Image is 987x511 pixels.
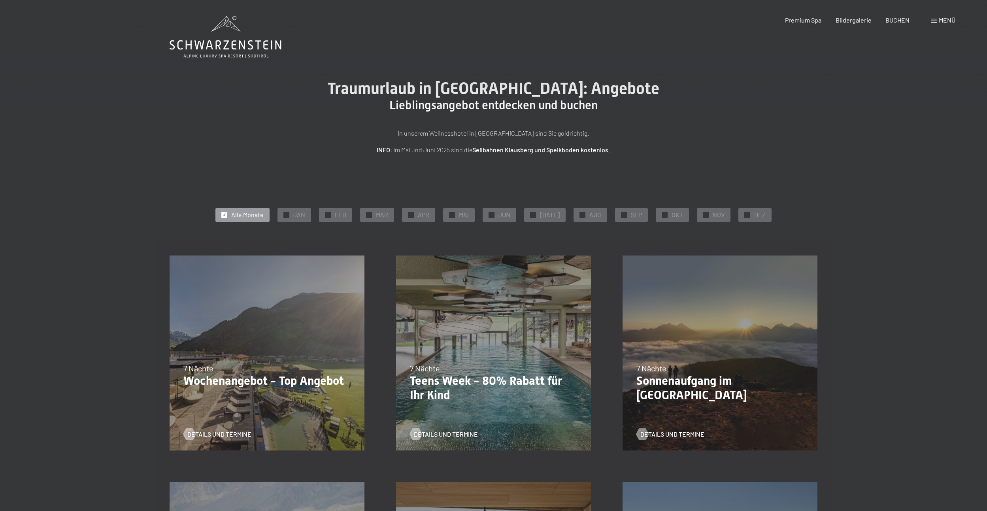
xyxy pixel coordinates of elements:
[187,430,251,439] span: Details und Termine
[672,210,683,219] span: OKT
[490,212,493,218] span: ✓
[414,430,478,439] span: Details und Termine
[636,363,666,373] span: 7 Nächte
[410,374,577,402] p: Teens Week - 80% Rabatt für Ihr Kind
[183,430,251,439] a: Details und Termine
[410,430,478,439] a: Details und Termine
[183,363,213,373] span: 7 Nächte
[183,374,351,388] p: Wochenangebot - Top Angebot
[631,210,642,219] span: SEP
[389,98,598,112] span: Lieblingsangebot entdecken und buchen
[376,210,388,219] span: MAR
[231,210,264,219] span: Alle Monate
[636,374,804,402] p: Sonnenaufgang im [GEOGRAPHIC_DATA]
[746,212,749,218] span: ✓
[885,16,910,24] a: BUCHEN
[939,16,955,24] span: Menü
[326,212,330,218] span: ✓
[785,16,821,24] a: Premium Spa
[713,210,725,219] span: NOV
[754,210,766,219] span: DEZ
[296,128,691,138] p: In unserem Wellnesshotel in [GEOGRAPHIC_DATA] sind Sie goldrichtig.
[623,212,626,218] span: ✓
[472,146,608,153] strong: Seilbahnen Klausberg und Speikboden kostenlos
[640,430,704,439] span: Details und Termine
[451,212,454,218] span: ✓
[368,212,371,218] span: ✓
[636,430,704,439] a: Details und Termine
[296,145,691,155] p: : Im Mai und Juni 2025 sind die .
[589,210,601,219] span: AUG
[328,79,659,98] span: Traumurlaub in [GEOGRAPHIC_DATA]: Angebote
[418,274,483,282] span: Einwilligung Marketing*
[410,363,440,373] span: 7 Nächte
[335,210,346,219] span: FEB
[285,212,288,218] span: ✓
[532,212,535,218] span: ✓
[498,210,510,219] span: JUN
[377,146,390,153] strong: INFO
[293,210,305,219] span: JAN
[223,212,226,218] span: ✓
[410,212,413,218] span: ✓
[704,212,708,218] span: ✓
[540,210,560,219] span: [DATE]
[663,212,666,218] span: ✓
[459,210,469,219] span: MAI
[418,210,429,219] span: APR
[836,16,872,24] a: Bildergalerie
[581,212,584,218] span: ✓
